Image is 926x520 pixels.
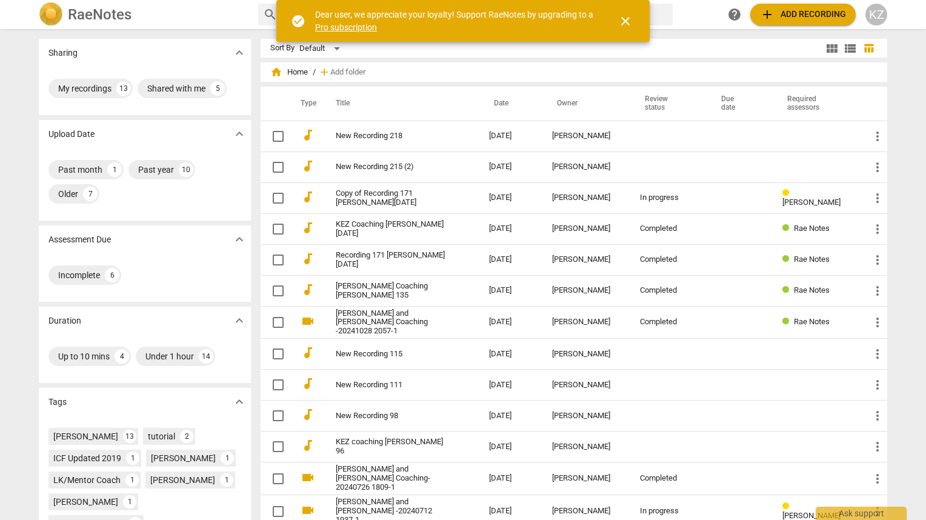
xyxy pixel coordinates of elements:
div: [PERSON_NAME] [53,496,118,508]
div: 4 [115,349,129,364]
span: more_vert [870,504,885,519]
span: videocam [301,470,315,485]
th: Type [291,87,321,121]
div: 13 [123,430,136,443]
button: Show more [230,393,248,411]
th: Date [479,87,542,121]
span: home [270,66,282,78]
div: 5 [210,81,225,96]
span: more_vert [870,222,885,236]
a: New Recording 111 [336,381,445,390]
div: Older [58,188,78,200]
div: [PERSON_NAME] [151,452,216,464]
h2: RaeNotes [68,6,132,23]
div: 7 [83,187,98,201]
div: [PERSON_NAME] [552,193,620,202]
div: 1 [221,452,234,465]
div: 1 [125,473,139,487]
span: more_vert [870,315,885,330]
span: Home [270,66,308,78]
p: Tags [48,396,67,408]
div: ICF Updated 2019 [53,452,121,464]
div: 6 [105,268,119,282]
span: more_vert [870,284,885,298]
div: Completed [640,286,698,295]
div: 2 [180,430,193,443]
p: Upload Date [48,128,95,141]
span: Review status: in progress [782,188,794,198]
td: [DATE] [479,152,542,182]
td: [DATE] [479,462,542,495]
a: New Recording 98 [336,412,445,421]
span: more_vert [870,160,885,175]
td: [DATE] [479,275,542,306]
a: Pro subscription [315,22,377,32]
img: Logo [39,2,63,27]
div: Completed [640,255,698,264]
div: Dear user, we appreciate your loyalty! Support RaeNotes by upgrading to a [315,8,596,33]
span: audiotrack [301,282,315,297]
button: Tile view [823,39,841,58]
span: [PERSON_NAME] [782,198,841,207]
span: search [263,7,278,22]
span: add [760,7,774,22]
a: New Recording 115 [336,350,445,359]
a: Help [724,4,745,25]
span: Rae Notes [794,224,830,233]
span: expand_more [232,45,247,60]
a: Recording 171 [PERSON_NAME][DATE] [336,251,445,269]
a: KEZ coaching [PERSON_NAME] 96 [336,438,445,456]
div: [PERSON_NAME] [552,350,620,359]
div: [PERSON_NAME] [150,474,215,486]
span: audiotrack [301,407,315,422]
a: KEZ Coaching [PERSON_NAME] [DATE] [336,220,445,238]
span: Rae Notes [794,285,830,295]
button: Show more [230,312,248,330]
div: [PERSON_NAME] [552,286,620,295]
p: Sharing [48,47,78,59]
button: Upload [750,4,856,25]
a: New Recording 218 [336,132,445,141]
span: expand_more [232,232,247,247]
td: [DATE] [479,213,542,244]
div: Past month [58,164,102,176]
span: view_module [825,41,839,56]
span: Review status: completed [782,224,794,233]
div: 14 [199,349,213,364]
span: audiotrack [301,376,315,391]
button: Table view [859,39,878,58]
span: table_chart [863,42,874,54]
span: expand_more [232,127,247,141]
div: [PERSON_NAME] [552,318,620,327]
td: [DATE] [479,182,542,213]
th: Review status [630,87,707,121]
span: / [313,68,316,77]
button: Close [611,7,640,36]
th: Due date [707,87,773,121]
a: [PERSON_NAME] and [PERSON_NAME] Coaching-20240726 1809-1 [336,465,445,492]
span: audiotrack [301,128,315,142]
span: more_vert [870,191,885,205]
span: close [618,14,633,28]
span: more_vert [870,253,885,267]
div: In progress [640,193,698,202]
span: Review status: in progress [782,502,794,511]
span: Rae Notes [794,317,830,326]
button: Show more [230,230,248,248]
td: [DATE] [479,432,542,462]
a: LogoRaeNotes [39,2,248,27]
div: [PERSON_NAME] [552,224,620,233]
span: expand_more [232,313,247,328]
span: view_list [843,41,858,56]
div: [PERSON_NAME] [552,132,620,141]
div: 13 [116,81,131,96]
span: more_vert [870,408,885,423]
div: Incomplete [58,269,100,281]
div: Default [299,39,344,58]
div: Sort By [270,44,295,53]
span: Review status: completed [782,255,794,264]
th: Title [321,87,479,121]
div: [PERSON_NAME] [552,255,620,264]
div: [PERSON_NAME] [552,507,620,516]
button: Show more [230,44,248,62]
